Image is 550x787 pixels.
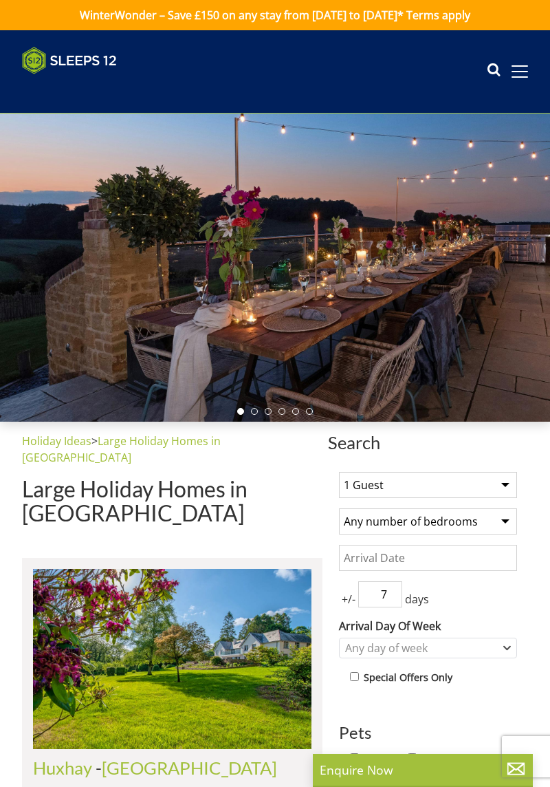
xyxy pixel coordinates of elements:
[91,433,98,449] span: >
[320,761,526,779] p: Enquire Now
[15,83,159,94] iframe: Customer reviews powered by Trustpilot
[364,670,452,685] label: Special Offers Only
[96,757,277,778] span: -
[421,751,478,766] label: Not Allowed
[339,545,517,571] input: Arrival Date
[102,757,277,778] a: [GEOGRAPHIC_DATA]
[364,751,401,766] label: Allowed
[33,569,311,748] img: duxhams-somerset-holiday-accomodation-sleeps-12.original.jpg
[339,618,517,634] label: Arrival Day Of Week
[22,477,322,525] h1: Large Holiday Homes in [GEOGRAPHIC_DATA]
[33,757,92,778] a: Huxhay
[402,591,432,607] span: days
[339,724,517,742] h3: Pets
[342,640,500,656] div: Any day of week
[339,591,358,607] span: +/-
[22,433,91,449] a: Holiday Ideas
[22,47,117,74] img: Sleeps 12
[328,433,528,452] span: Search
[22,433,221,465] a: Large Holiday Homes in [GEOGRAPHIC_DATA]
[339,638,517,658] div: Combobox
